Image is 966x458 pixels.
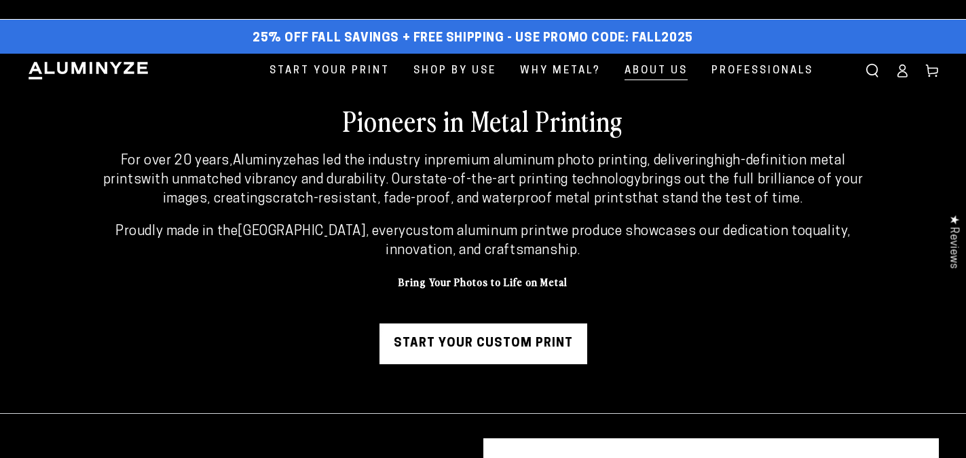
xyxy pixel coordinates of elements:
a: About Us [614,54,698,88]
a: Start Your Custom Print [379,323,587,364]
img: Aluminyze [27,60,149,81]
span: Start Your Print [270,62,390,80]
h2: Pioneers in Metal Printing [27,103,939,138]
strong: Aluminyze [233,154,297,168]
strong: Bring Your Photos to Life on Metal [398,274,568,289]
span: Why Metal? [520,62,601,80]
a: Shop By Use [403,54,506,88]
span: About Us [625,62,688,80]
p: For over 20 years, has led the industry in , delivering with unmatched vibrancy and durability. O... [96,152,871,209]
strong: scratch-resistant, fade-proof, and waterproof metal prints [265,192,632,206]
span: Professionals [711,62,813,80]
a: Why Metal? [510,54,611,88]
strong: state-of-the-art printing technology [413,173,642,187]
summary: Search our site [857,56,887,86]
strong: [GEOGRAPHIC_DATA] [238,225,365,239]
p: Proudly made in the , every we produce showcases our dedication to . [96,222,871,260]
strong: premium aluminum photo printing [436,154,648,168]
a: Start Your Print [259,54,400,88]
strong: high-definition metal prints [103,154,846,187]
a: Professionals [701,54,823,88]
strong: custom aluminum print [406,225,552,239]
span: Shop By Use [413,62,496,80]
strong: quality, innovation, and craftsmanship [386,225,851,258]
span: 25% off FALL Savings + Free Shipping - Use Promo Code: FALL2025 [253,31,693,46]
div: Click to open Judge.me floating reviews tab [940,204,966,279]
